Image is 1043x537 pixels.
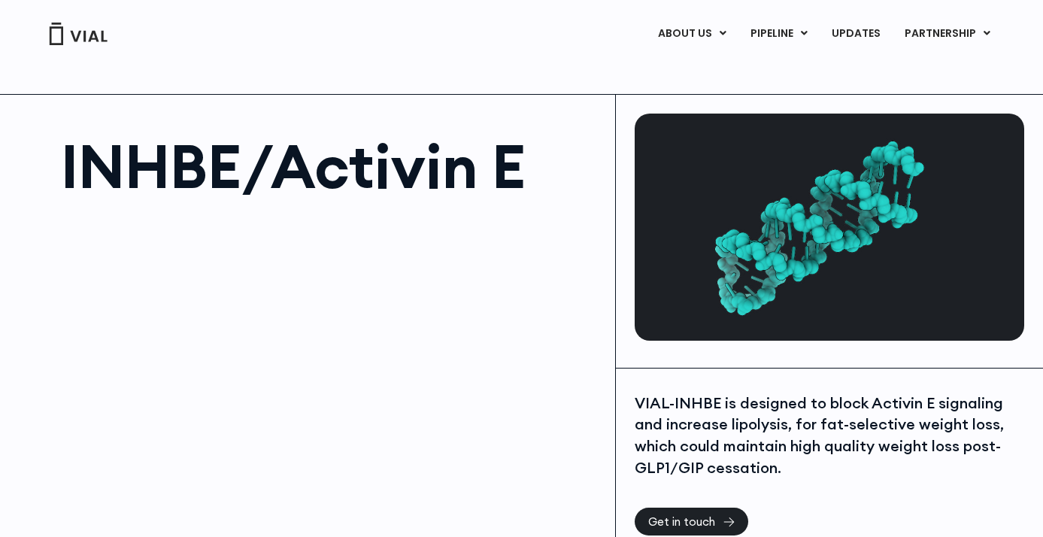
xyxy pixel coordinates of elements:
[738,21,819,47] a: PIPELINEMenu Toggle
[635,393,1024,478] div: VIAL-INHBE is designed to block Activin E signaling and increase lipolysis, for fat-selective wei...
[893,21,1002,47] a: PARTNERSHIPMenu Toggle
[48,23,108,45] img: Vial Logo
[820,21,892,47] a: UPDATES
[635,508,748,535] a: Get in touch
[648,516,715,527] span: Get in touch
[646,21,738,47] a: ABOUT USMenu Toggle
[61,136,600,196] h1: INHBE/Activin E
